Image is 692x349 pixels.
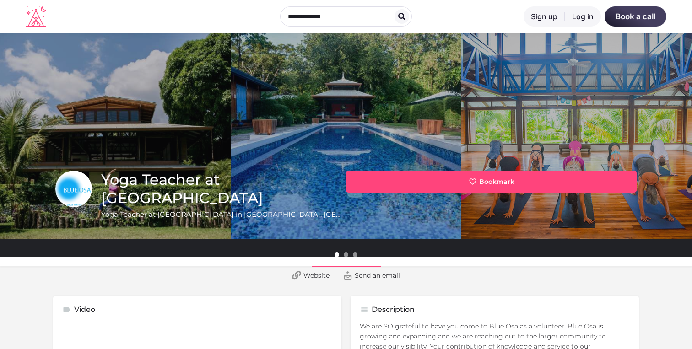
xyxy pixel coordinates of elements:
a: Header gallery image [231,33,461,239]
h2: Yoga Teacher at [GEOGRAPHIC_DATA] in [GEOGRAPHIC_DATA], [GEOGRAPHIC_DATA] [101,209,341,220]
a: Bookmark [346,171,637,193]
span: Bookmark [479,177,514,186]
a: Header gallery image [461,33,692,239]
a: Listing logo [55,171,92,207]
h1: Yoga Teacher at [GEOGRAPHIC_DATA] [101,171,341,207]
a: Sign up [524,6,565,27]
h5: Description [372,305,415,314]
span: Website [303,271,330,280]
a: Send an email [336,266,407,285]
a: Website [285,266,336,285]
h5: Video [74,305,95,314]
a: Book a call [605,6,666,27]
a: Log in [565,6,601,27]
span: Send an email [355,271,400,280]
